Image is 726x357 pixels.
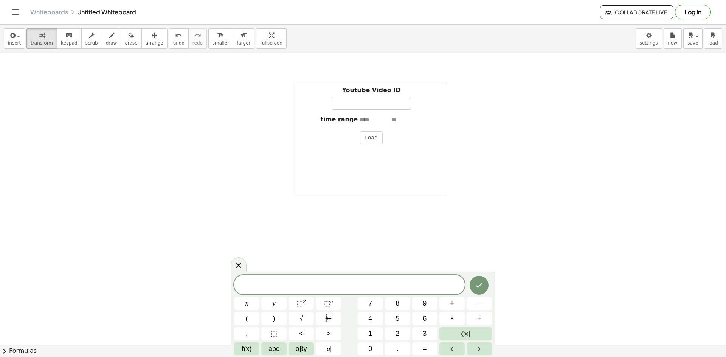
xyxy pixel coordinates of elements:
[85,40,98,46] span: scrub
[439,312,465,325] button: Times
[450,298,454,309] span: +
[296,300,303,307] span: ⬚
[600,5,673,19] button: Collaborate Live
[342,86,400,95] label: Youtube Video ID
[439,297,465,310] button: Plus
[4,28,25,49] button: insert
[326,329,330,339] span: >
[385,327,410,340] button: 2
[385,342,410,355] button: .
[358,342,383,355] button: 0
[708,40,718,46] span: load
[9,6,21,18] button: Toggle navigation
[296,344,307,354] span: αβγ
[478,314,481,324] span: ÷
[640,40,658,46] span: settings
[299,329,303,339] span: <
[423,314,427,324] span: 6
[358,327,383,340] button: 1
[273,298,276,309] span: y
[668,40,677,46] span: new
[261,297,287,310] button: y
[261,342,287,355] button: Alphabet
[368,314,372,324] span: 4
[234,327,259,340] button: ,
[8,40,21,46] span: insert
[192,40,203,46] span: redo
[412,327,437,340] button: 3
[321,115,358,124] label: time range
[233,28,254,49] button: format_sizelarger
[636,28,662,49] button: settings
[121,28,141,49] button: erase
[467,297,492,310] button: Minus
[316,297,341,310] button: Superscript
[169,28,189,49] button: undoundo
[240,31,247,40] i: format_size
[26,28,57,49] button: transform
[368,298,372,309] span: 7
[358,312,383,325] button: 4
[303,298,306,304] sup: 2
[330,345,332,352] span: |
[106,40,117,46] span: draw
[125,40,137,46] span: erase
[385,297,410,310] button: 8
[704,28,722,49] button: load
[423,329,427,339] span: 3
[470,276,489,295] button: Done
[102,28,121,49] button: draw
[675,5,711,19] button: Log in
[687,40,698,46] span: save
[246,329,248,339] span: ,
[330,298,333,304] sup: n
[683,28,703,49] button: save
[316,342,341,355] button: Absolute value
[368,344,372,354] span: 0
[268,344,279,354] span: abc
[271,329,277,339] span: ⬚
[316,312,341,325] button: Fraction
[173,40,185,46] span: undo
[273,314,275,324] span: )
[234,297,259,310] button: x
[234,342,259,355] button: Functions
[81,28,102,49] button: scrub
[423,344,427,354] span: =
[396,314,399,324] span: 5
[72,82,223,195] iframe: Argentina 🇦🇷 vs. Japan 🇯🇵 - Highlights | Week 3 | Men's VNL 2025
[289,342,314,355] button: Greek alphabet
[360,131,383,144] button: Load
[358,297,383,310] button: 7
[30,8,68,16] a: Whiteboards
[289,312,314,325] button: Square root
[208,28,233,49] button: format_sizesmaller
[477,298,481,309] span: –
[213,40,229,46] span: smaller
[234,312,259,325] button: (
[397,344,399,354] span: .
[368,329,372,339] span: 1
[412,342,437,355] button: Equals
[326,345,327,352] span: |
[261,327,287,340] button: Placeholder
[450,314,454,324] span: ×
[57,28,82,49] button: keyboardkeypad
[61,40,78,46] span: keypad
[664,28,682,49] button: new
[326,344,332,354] span: a
[289,297,314,310] button: Squared
[261,312,287,325] button: )
[245,298,248,309] span: x
[316,327,341,340] button: Greater than
[31,40,53,46] span: transform
[237,40,250,46] span: larger
[439,327,492,340] button: Backspace
[412,297,437,310] button: 9
[299,314,303,324] span: √
[423,298,427,309] span: 9
[141,28,168,49] button: arrange
[324,300,330,307] span: ⬚
[217,31,224,40] i: format_size
[65,31,73,40] i: keyboard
